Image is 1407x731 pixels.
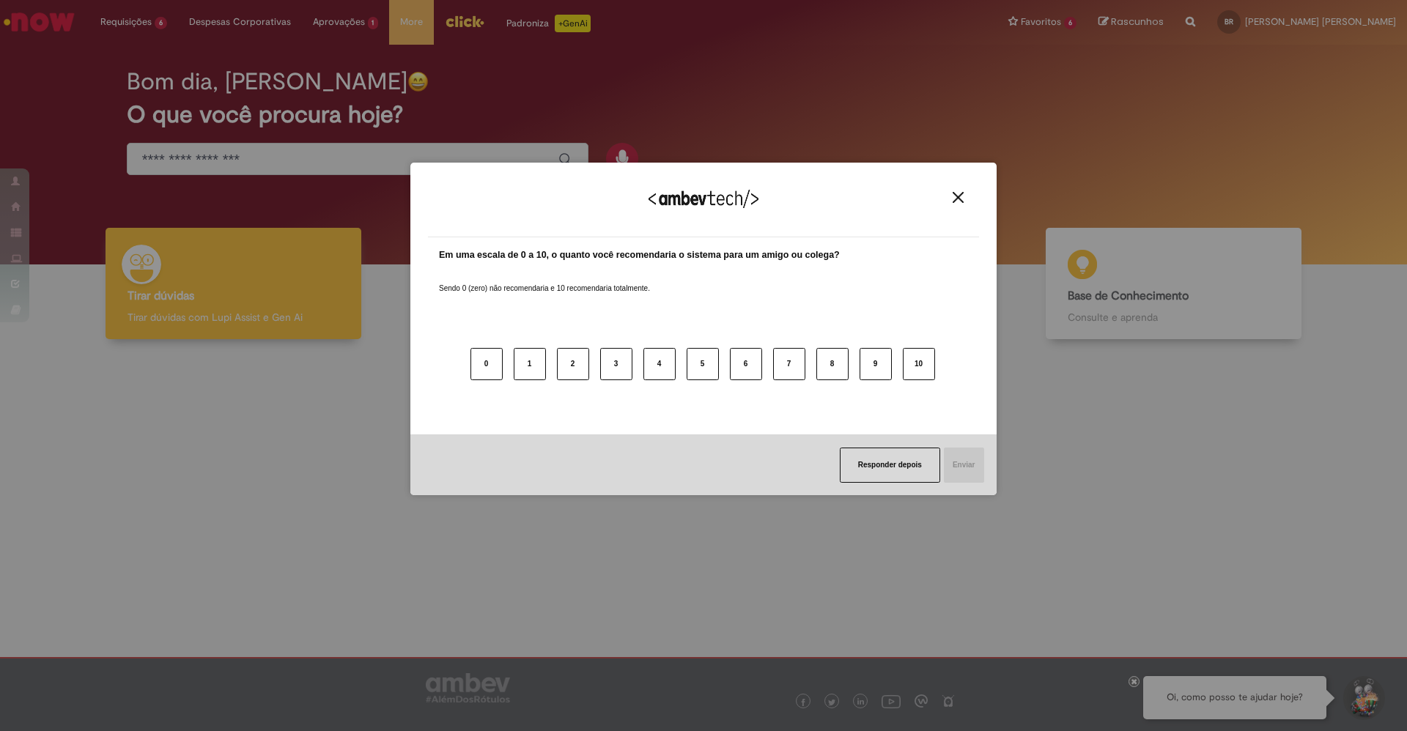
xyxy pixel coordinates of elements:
button: Responder depois [840,448,940,483]
button: 0 [470,348,503,380]
button: 8 [816,348,849,380]
button: 2 [557,348,589,380]
label: Em uma escala de 0 a 10, o quanto você recomendaria o sistema para um amigo ou colega? [439,248,840,262]
button: 10 [903,348,935,380]
img: Logo Ambevtech [649,190,758,208]
button: 3 [600,348,632,380]
button: 6 [730,348,762,380]
label: Sendo 0 (zero) não recomendaria e 10 recomendaria totalmente. [439,266,650,294]
button: 7 [773,348,805,380]
button: 1 [514,348,546,380]
button: 4 [643,348,676,380]
button: 9 [860,348,892,380]
img: Close [953,192,964,203]
button: Close [948,191,968,204]
button: 5 [687,348,719,380]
